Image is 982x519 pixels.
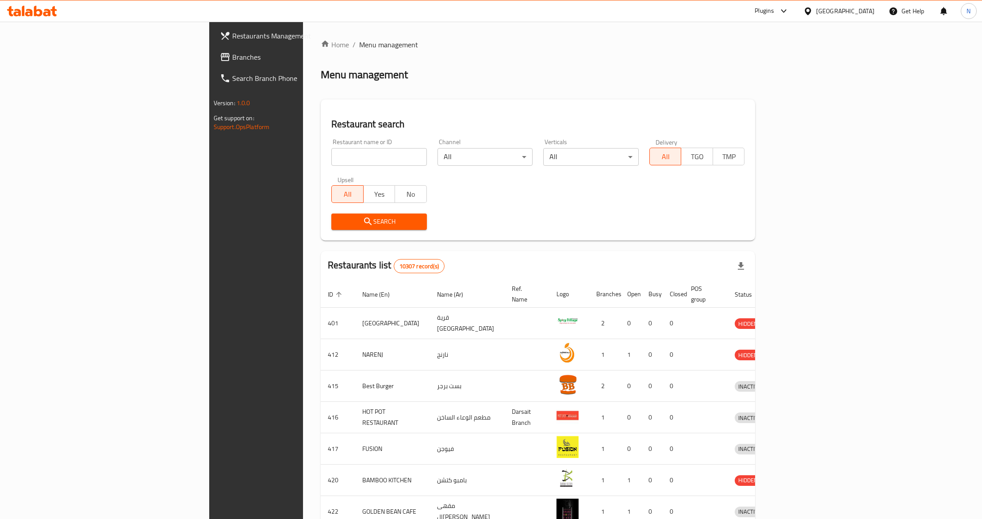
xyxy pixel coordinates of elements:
img: NARENJ [556,342,579,364]
div: Export file [730,256,752,277]
th: Busy [641,281,663,308]
span: 1.0.0 [237,97,250,109]
div: INACTIVE [735,507,765,517]
span: Yes [367,188,392,201]
td: BAMBOO KITCHEN [355,465,430,496]
span: INACTIVE [735,413,765,423]
td: 2 [589,308,620,339]
span: Version: [214,97,235,109]
span: Menu management [359,39,418,50]
span: 10307 record(s) [394,262,444,271]
img: HOT POT RESTAURANT [556,405,579,427]
span: Branches [232,52,366,62]
span: Ref. Name [512,283,539,305]
button: No [395,185,427,203]
td: 0 [663,433,684,465]
span: Name (En) [362,289,401,300]
td: مطعم الوعاء الساخن [430,402,505,433]
th: Logo [549,281,589,308]
button: TMP [713,148,745,165]
td: 1 [589,402,620,433]
div: INACTIVE [735,444,765,454]
td: بامبو كتشن [430,465,505,496]
span: Name (Ar) [437,289,475,300]
td: بست برجر [430,370,505,402]
td: 0 [663,370,684,402]
img: Spicy Village [556,310,579,332]
button: All [649,148,682,165]
button: All [331,185,364,203]
td: 0 [620,433,641,465]
td: Darsait Branch [505,402,549,433]
div: All [437,148,533,166]
span: TMP [717,150,741,163]
span: INACTIVE [735,444,765,454]
span: Restaurants Management [232,31,366,41]
a: Restaurants Management [213,25,373,46]
span: Get support on: [214,112,254,124]
span: Search [338,216,420,227]
td: 0 [641,433,663,465]
input: Search for restaurant name or ID.. [331,148,427,166]
td: 0 [641,308,663,339]
button: Search [331,214,427,230]
span: POS group [691,283,717,305]
td: HOT POT RESTAURANT [355,402,430,433]
td: 0 [641,402,663,433]
img: FUSION [556,436,579,458]
td: 0 [663,308,684,339]
div: Plugins [755,6,774,16]
span: INACTIVE [735,507,765,517]
td: [GEOGRAPHIC_DATA] [355,308,430,339]
label: Delivery [656,139,678,145]
a: Branches [213,46,373,68]
span: Status [735,289,763,300]
td: FUSION [355,433,430,465]
button: TGO [681,148,713,165]
td: 0 [620,402,641,433]
th: Branches [589,281,620,308]
img: BAMBOO KITCHEN [556,467,579,489]
td: 0 [641,370,663,402]
span: Search Branch Phone [232,73,366,84]
div: Total records count [394,259,445,273]
td: نارنج [430,339,505,370]
td: NARENJ [355,339,430,370]
h2: Restaurant search [331,118,744,131]
td: 2 [589,370,620,402]
td: 0 [641,339,663,370]
td: 1 [589,433,620,465]
div: [GEOGRAPHIC_DATA] [816,6,875,16]
td: 0 [663,339,684,370]
button: Yes [363,185,395,203]
td: 0 [620,308,641,339]
a: Support.OpsPlatform [214,121,270,133]
th: Open [620,281,641,308]
span: No [399,188,423,201]
a: Search Branch Phone [213,68,373,89]
span: HIDDEN [735,319,761,329]
span: All [335,188,360,201]
span: N [967,6,970,16]
td: 0 [663,402,684,433]
span: HIDDEN [735,475,761,485]
img: Best Burger [556,373,579,395]
td: فيوجن [430,433,505,465]
span: INACTIVE [735,382,765,392]
td: 0 [663,465,684,496]
div: HIDDEN [735,318,761,329]
h2: Restaurants list [328,259,445,273]
span: ID [328,289,345,300]
td: قرية [GEOGRAPHIC_DATA] [430,308,505,339]
div: All [543,148,639,166]
label: Upsell [338,176,354,183]
td: 1 [620,465,641,496]
span: All [653,150,678,163]
div: INACTIVE [735,381,765,392]
nav: breadcrumb [321,39,755,50]
span: TGO [685,150,710,163]
span: HIDDEN [735,350,761,360]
